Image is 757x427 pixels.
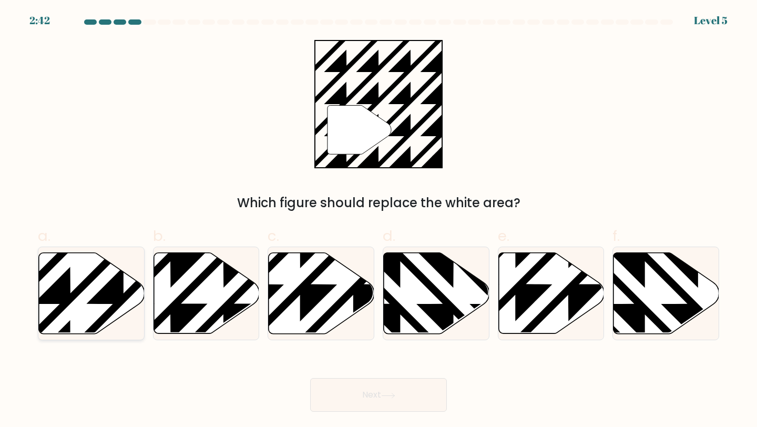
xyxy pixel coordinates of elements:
span: e. [498,226,509,246]
div: Which figure should replace the white area? [44,194,713,212]
span: a. [38,226,50,246]
span: f. [612,226,620,246]
span: d. [383,226,395,246]
g: " [328,105,391,154]
button: Next [310,378,447,412]
span: c. [268,226,279,246]
div: 2:42 [29,13,50,28]
div: Level 5 [694,13,728,28]
span: b. [153,226,166,246]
